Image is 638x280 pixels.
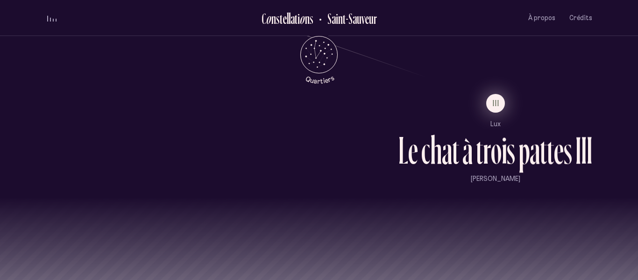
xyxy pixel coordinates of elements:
[569,7,592,29] button: Crédits
[518,131,530,170] div: p
[486,94,505,113] button: III
[262,11,266,26] div: C
[530,131,540,170] div: a
[291,11,295,26] div: a
[442,131,452,170] div: a
[554,131,564,170] div: e
[276,11,280,26] div: s
[569,14,592,22] span: Crédits
[452,131,459,170] div: t
[320,11,377,26] h2: Saint-Sauveur
[540,131,547,170] div: t
[493,99,500,107] span: III
[421,131,430,170] div: c
[408,131,418,170] div: e
[507,131,515,170] div: s
[299,11,305,26] div: o
[289,11,291,26] div: l
[398,174,592,184] p: [PERSON_NAME]
[528,14,555,22] span: À propos
[271,11,276,26] div: n
[462,131,473,170] div: à
[398,94,592,198] button: IIILuxLe chat à trois pattes III[PERSON_NAME]
[280,11,283,26] div: t
[313,10,377,26] button: Retour au Quartier
[430,131,442,170] div: h
[581,131,587,170] div: I
[295,11,298,26] div: t
[304,73,335,85] tspan: Quartiers
[398,120,592,129] p: Lux
[283,11,287,26] div: e
[476,131,483,170] div: t
[564,131,572,170] div: s
[587,131,592,170] div: I
[310,11,313,26] div: s
[575,131,581,170] div: I
[491,131,502,170] div: o
[483,131,491,170] div: r
[305,11,310,26] div: n
[502,131,507,170] div: i
[547,131,554,170] div: t
[292,36,347,84] button: Retour au menu principal
[398,131,408,170] div: L
[46,13,58,23] button: volume audio
[298,11,300,26] div: i
[528,7,555,29] button: À propos
[287,11,289,26] div: l
[266,11,271,26] div: o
